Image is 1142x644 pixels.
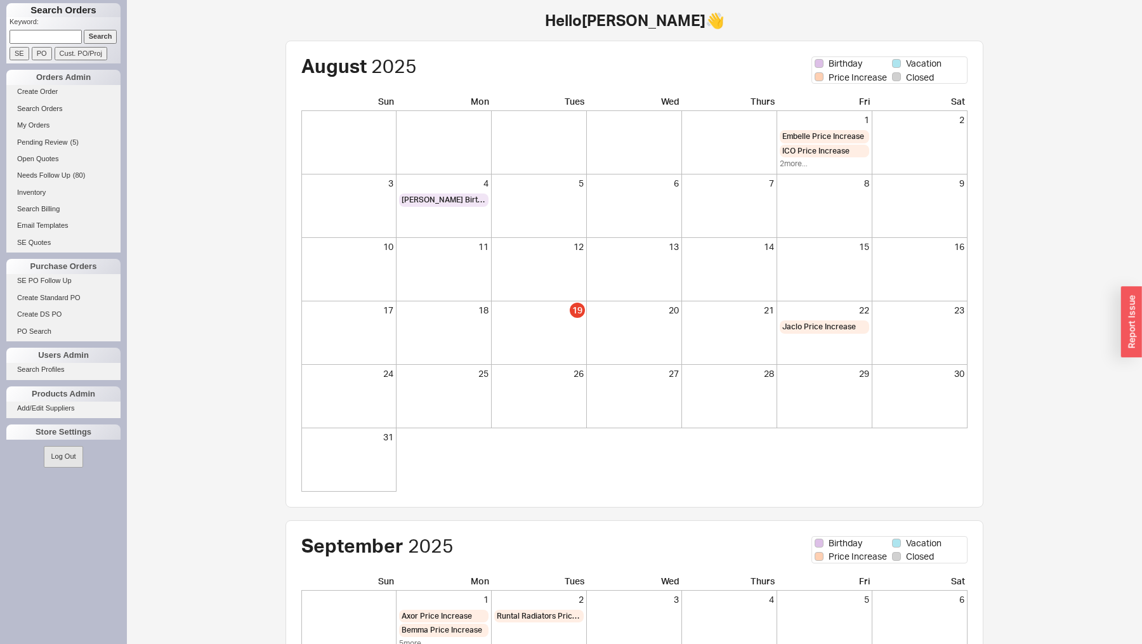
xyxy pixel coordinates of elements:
[685,304,774,317] div: 21
[17,138,68,146] span: Pending Review
[301,54,367,77] span: August
[777,95,872,111] div: Fri
[402,625,482,636] span: Bemma Price Increase
[399,240,489,253] div: 11
[829,537,862,549] span: Birthday
[6,274,121,287] a: SE PO Follow Up
[6,219,121,232] a: Email Templates
[6,236,121,249] a: SE Quotes
[304,240,393,253] div: 10
[304,177,393,190] div: 3
[589,367,679,380] div: 27
[782,131,864,142] span: Embelle Price Increase
[304,304,393,317] div: 17
[6,186,121,199] a: Inventory
[6,363,121,376] a: Search Profiles
[6,402,121,415] a: Add/Edit Suppliers
[6,152,121,166] a: Open Quotes
[397,575,492,591] div: Mon
[6,202,121,216] a: Search Billing
[777,575,872,591] div: Fri
[782,146,850,157] span: ICO Price Increase
[497,611,581,622] span: Runtal Radiators Price Increase
[589,593,679,606] div: 3
[875,367,964,380] div: 30
[6,169,121,182] a: Needs Follow Up(80)
[6,386,121,402] div: Products Admin
[408,534,454,557] span: 2025
[875,240,964,253] div: 16
[906,71,934,84] span: Closed
[399,304,489,317] div: 18
[73,171,86,179] span: ( 80 )
[402,195,486,206] span: [PERSON_NAME] Birthday
[829,550,887,563] span: Price Increase
[301,95,397,111] div: Sun
[55,47,107,60] input: Cust. PO/Proj
[589,177,679,190] div: 6
[6,3,121,17] h1: Search Orders
[10,47,29,60] input: SE
[780,159,869,169] div: 2 more...
[304,431,393,444] div: 31
[875,177,964,190] div: 9
[6,102,121,115] a: Search Orders
[304,367,393,380] div: 24
[6,85,121,98] a: Create Order
[875,114,964,126] div: 2
[589,304,679,317] div: 20
[84,30,117,43] input: Search
[587,95,682,111] div: Wed
[780,177,869,190] div: 8
[10,17,121,30] p: Keyword:
[587,575,682,591] div: Wed
[399,177,489,190] div: 4
[494,367,584,380] div: 26
[829,71,887,84] span: Price Increase
[685,177,774,190] div: 7
[685,593,774,606] div: 4
[492,575,587,591] div: Tues
[402,611,472,622] span: Axor Price Increase
[682,95,777,111] div: Thurs
[235,13,1034,28] h1: Hello [PERSON_NAME] 👋
[399,367,489,380] div: 25
[780,367,869,380] div: 29
[6,136,121,149] a: Pending Review(5)
[875,304,964,317] div: 23
[906,550,934,563] span: Closed
[906,57,942,70] span: Vacation
[32,47,52,60] input: PO
[782,322,856,332] span: Jaclo Price Increase
[875,593,964,606] div: 6
[17,171,70,179] span: Needs Follow Up
[371,54,417,77] span: 2025
[397,95,492,111] div: Mon
[682,575,777,591] div: Thurs
[6,291,121,305] a: Create Standard PO
[570,303,585,318] div: 19
[589,240,679,253] div: 13
[872,575,968,591] div: Sat
[6,259,121,274] div: Purchase Orders
[70,138,79,146] span: ( 5 )
[906,537,942,549] span: Vacation
[829,57,862,70] span: Birthday
[780,304,869,317] div: 22
[494,593,584,606] div: 2
[6,308,121,321] a: Create DS PO
[685,240,774,253] div: 14
[6,325,121,338] a: PO Search
[780,114,869,126] div: 1
[494,177,584,190] div: 5
[6,119,121,132] a: My Orders
[6,424,121,440] div: Store Settings
[6,348,121,363] div: Users Admin
[872,95,968,111] div: Sat
[492,95,587,111] div: Tues
[685,367,774,380] div: 28
[44,446,82,467] button: Log Out
[399,593,489,606] div: 1
[780,593,869,606] div: 5
[301,575,397,591] div: Sun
